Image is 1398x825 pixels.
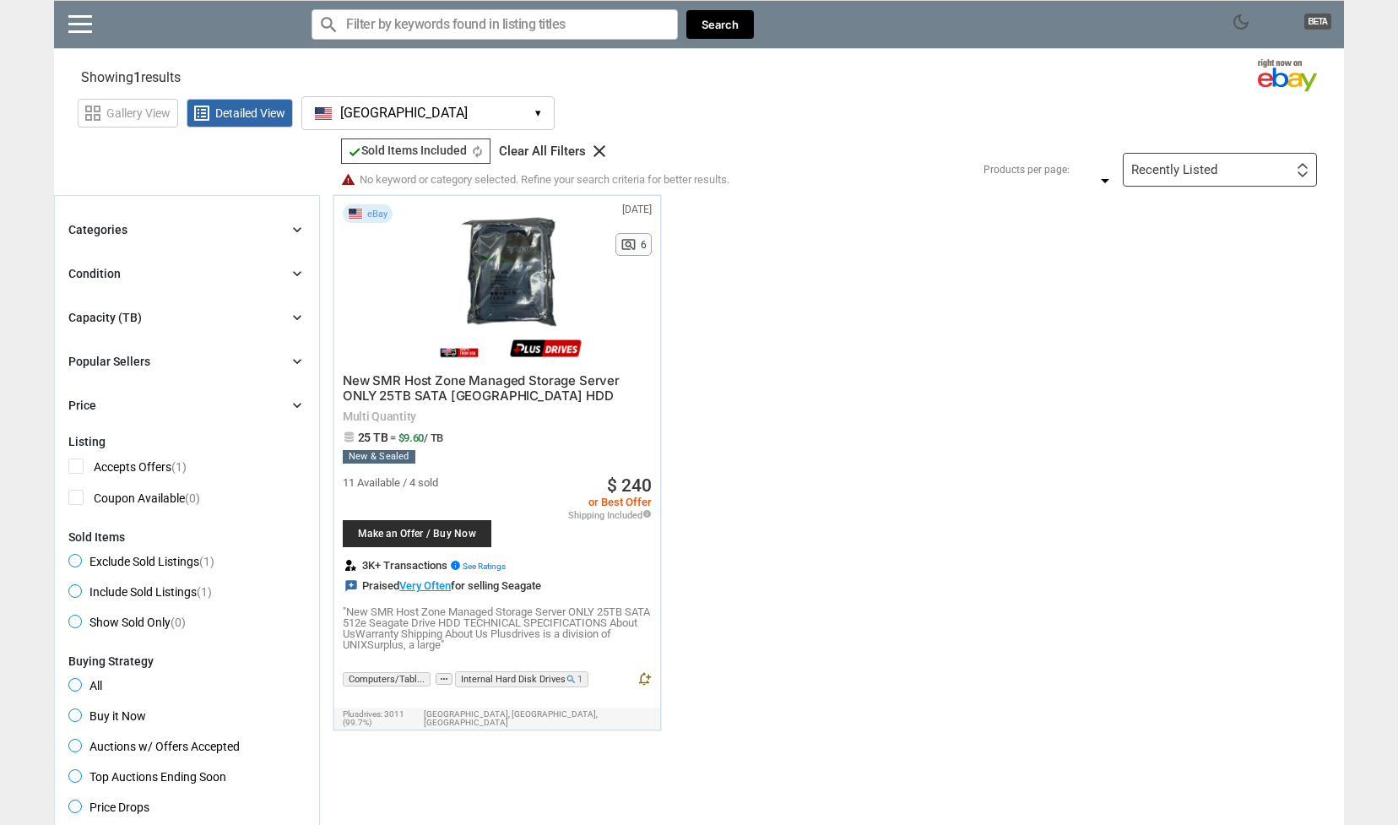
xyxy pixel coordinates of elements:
[358,431,388,444] span: 25 TB
[1131,164,1217,176] div: Recently Listed
[343,372,620,404] span: New SMR Host Zone Managed Storage Server ONLY 25TB SATA [GEOGRAPHIC_DATA] HDD
[345,560,356,571] img: review.svg
[343,579,541,593] div: Praised for selling Seagate
[499,145,586,158] div: Clear All Filters
[68,353,150,370] div: Popular Sellers
[68,654,306,668] div: Buying Strategy
[343,709,382,719] span: plusdrives:
[589,141,610,161] i: clear
[463,562,506,571] span: See Ratings
[566,674,577,685] i: search
[343,709,404,727] span: 3011 (99.7%)
[1304,14,1331,30] span: BETA
[318,14,339,35] i: search
[436,673,452,685] span: more_horiz
[455,671,588,687] span: Internal Hard Disk Drives
[343,477,438,488] span: 11 Available / 4 sold
[348,145,361,159] i: check
[344,579,358,593] i: reviews
[197,585,212,599] span: (1)
[289,309,306,326] i: chevron_right
[983,165,1070,175] div: Products per page:
[424,431,443,444] span: / TB
[81,71,181,84] span: Showing results
[68,584,212,605] span: Include Sold Listings
[185,491,200,505] span: (0)
[686,10,754,40] button: Search
[68,800,149,820] span: Price Drops
[68,265,121,282] div: Condition
[68,615,186,635] span: Show Sold Only
[341,172,355,187] i: warning
[399,579,451,592] a: Very Often
[348,144,467,157] span: Sold Items Included
[171,616,186,629] span: (0)
[637,671,652,687] i: notification_add
[68,554,214,574] span: Exclude Sold Listings
[535,107,541,120] span: ▾
[133,69,141,85] span: 1
[68,490,200,511] span: Coupon Available
[568,509,652,520] span: Shipping Included
[171,460,187,474] span: (1)
[68,221,127,238] div: Categories
[343,450,415,464] div: New & Sealed
[348,208,363,220] img: USA Flag
[68,769,226,790] span: Top Auctions Ending Soon
[301,96,555,130] button: [GEOGRAPHIC_DATA] ▾
[436,673,452,686] button: more_horiz
[343,672,431,687] span: Computers/Tabl...
[289,397,306,414] i: chevron_right
[68,739,240,759] span: Auctions w/ Offers Accepted
[390,431,443,444] span: = $9.60
[106,107,171,119] span: Gallery View
[1231,12,1251,32] span: dark_mode
[83,103,103,123] span: grid_view
[607,477,652,495] a: $ 240
[620,236,637,252] span: pageview
[471,145,484,158] i: autorenew
[199,555,214,568] span: (1)
[68,309,142,326] div: Capacity (TB)
[289,265,306,282] i: chevron_right
[642,509,652,518] i: info
[315,107,332,120] img: US Flag
[362,560,506,571] span: 3K+ Transactions
[343,410,652,422] span: Multi Quantity
[289,221,306,238] i: chevron_right
[360,174,729,185] span: No keyword or category selected. Refine your search criteria for better results.
[424,710,652,727] span: [GEOGRAPHIC_DATA], [GEOGRAPHIC_DATA],[GEOGRAPHIC_DATA]
[351,529,483,539] span: Make an Offer / Buy Now
[68,397,96,414] div: Price
[68,678,102,698] span: All
[637,671,652,690] button: notification_add
[343,606,652,650] p: "New SMR Host Zone Managed Storage Server ONLY 25TB SATA 512e Seagate Drive HDD TECHNICAL SPECIFI...
[340,106,468,121] span: [GEOGRAPHIC_DATA]
[450,560,461,571] i: info
[68,530,306,544] div: Sold Items
[68,435,306,448] div: Listing
[343,375,620,403] a: New SMR Host Zone Managed Storage Server ONLY 25TB SATA [GEOGRAPHIC_DATA] HDD
[568,497,652,507] span: or Best Offer
[215,107,285,119] span: Detailed View
[68,459,187,480] span: Accepts Offers
[367,209,387,219] span: eBay
[68,708,146,729] span: Buy it Now
[343,503,520,556] a: Make an Offer / Buy Now
[312,9,678,40] input: Search for models
[622,204,652,214] span: [DATE]
[641,240,647,250] span: 6
[577,674,582,685] span: 1
[289,353,306,370] i: chevron_right
[192,103,212,123] span: list_alt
